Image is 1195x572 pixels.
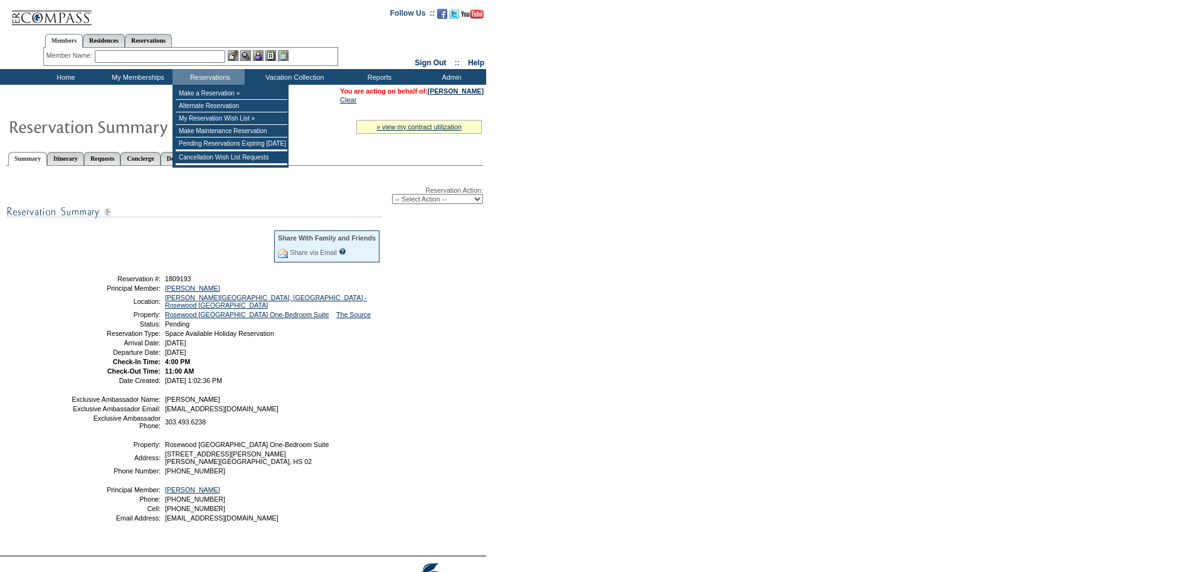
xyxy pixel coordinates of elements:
a: Concierge [120,152,160,165]
td: Cell: [71,505,161,512]
span: Rosewood [GEOGRAPHIC_DATA] One-Bedroom Suite [165,441,329,448]
a: Summary [8,152,47,166]
img: subTtlResSummary.gif [6,204,383,220]
a: [PERSON_NAME][GEOGRAPHIC_DATA], [GEOGRAPHIC_DATA] - Rosewood [GEOGRAPHIC_DATA] [165,294,367,309]
a: » view my contract utilization [376,123,462,131]
td: Location: [71,294,161,309]
div: Member Name: [46,50,95,61]
a: [PERSON_NAME] [165,284,220,292]
a: [PERSON_NAME] [165,486,220,494]
img: Impersonate [253,50,263,61]
a: Follow us on Twitter [449,13,459,20]
div: Reservation Action: [6,186,483,204]
td: Phone: [71,495,161,503]
img: Reservaton Summary [8,114,259,139]
td: Arrival Date: [71,339,161,347]
a: Become our fan on Facebook [437,13,447,20]
span: 1809193 [165,275,191,283]
td: Reservations [173,69,245,85]
img: b_edit.gif [228,50,238,61]
a: The Source [336,311,371,318]
td: Home [28,69,100,85]
a: Requests [84,152,120,165]
td: Email Address: [71,514,161,522]
td: Cancellation Wish List Requests [176,151,287,164]
td: Reservation Type: [71,330,161,337]
td: Date Created: [71,377,161,384]
span: :: [455,58,460,67]
td: Address: [71,450,161,465]
span: [DATE] [165,348,186,356]
span: [DATE] [165,339,186,347]
td: Departure Date: [71,348,161,356]
a: Residences [83,34,125,47]
strong: Check-Out Time: [107,367,161,375]
td: Status: [71,320,161,328]
a: Members [45,34,83,48]
img: Follow us on Twitter [449,9,459,19]
td: Alternate Reservation [176,100,287,112]
td: Pending Reservations Expiring [DATE] [176,138,287,150]
td: Make a Reservation » [176,87,287,100]
span: [DATE] 1:02:36 PM [165,377,222,384]
a: Share via Email [290,249,337,256]
td: My Memberships [100,69,173,85]
td: Vacation Collection [245,69,342,85]
td: Property: [71,311,161,318]
span: Space Available Holiday Reservation [165,330,274,337]
a: Rosewood [GEOGRAPHIC_DATA] One-Bedroom Suite [165,311,329,318]
td: Admin [414,69,486,85]
td: Phone Number: [71,467,161,475]
span: [PHONE_NUMBER] [165,495,225,503]
td: Make Maintenance Reservation [176,125,287,138]
span: Pending [165,320,189,328]
img: Become our fan on Facebook [437,9,447,19]
img: View [240,50,251,61]
span: [EMAIL_ADDRESS][DOMAIN_NAME] [165,405,279,413]
a: Subscribe to our YouTube Channel [461,13,484,20]
a: Sign Out [415,58,446,67]
span: [STREET_ADDRESS][PERSON_NAME] [PERSON_NAME][GEOGRAPHIC_DATA], HS 02 [165,450,312,465]
span: [EMAIL_ADDRESS][DOMAIN_NAME] [165,514,279,522]
img: b_calculator.gif [278,50,289,61]
a: Reservations [125,34,172,47]
td: Exclusive Ambassador Phone: [71,414,161,429]
strong: Check-In Time: [113,358,161,365]
td: Property: [71,441,161,448]
a: Detail [161,152,189,165]
span: [PERSON_NAME] [165,396,220,403]
span: 303.493.6238 [165,418,206,426]
input: What is this? [339,248,346,255]
img: Subscribe to our YouTube Channel [461,9,484,19]
span: [PHONE_NUMBER] [165,467,225,475]
td: Principal Member: [71,486,161,494]
td: Principal Member: [71,284,161,292]
td: Exclusive Ambassador Name: [71,396,161,403]
a: [PERSON_NAME] [428,87,484,95]
div: Share With Family and Friends [278,234,376,242]
a: Itinerary [47,152,84,165]
span: [PHONE_NUMBER] [165,505,225,512]
td: Reservation #: [71,275,161,283]
td: Reports [342,69,414,85]
td: Exclusive Ambassador Email: [71,405,161,413]
span: 4:00 PM [165,358,190,365]
span: 11:00 AM [165,367,194,375]
a: Help [468,58,484,67]
img: Reservations [265,50,276,61]
span: You are acting on behalf of: [340,87,484,95]
td: Follow Us :: [390,8,435,23]
td: My Reservation Wish List » [176,112,287,125]
a: Clear [340,96,356,104]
